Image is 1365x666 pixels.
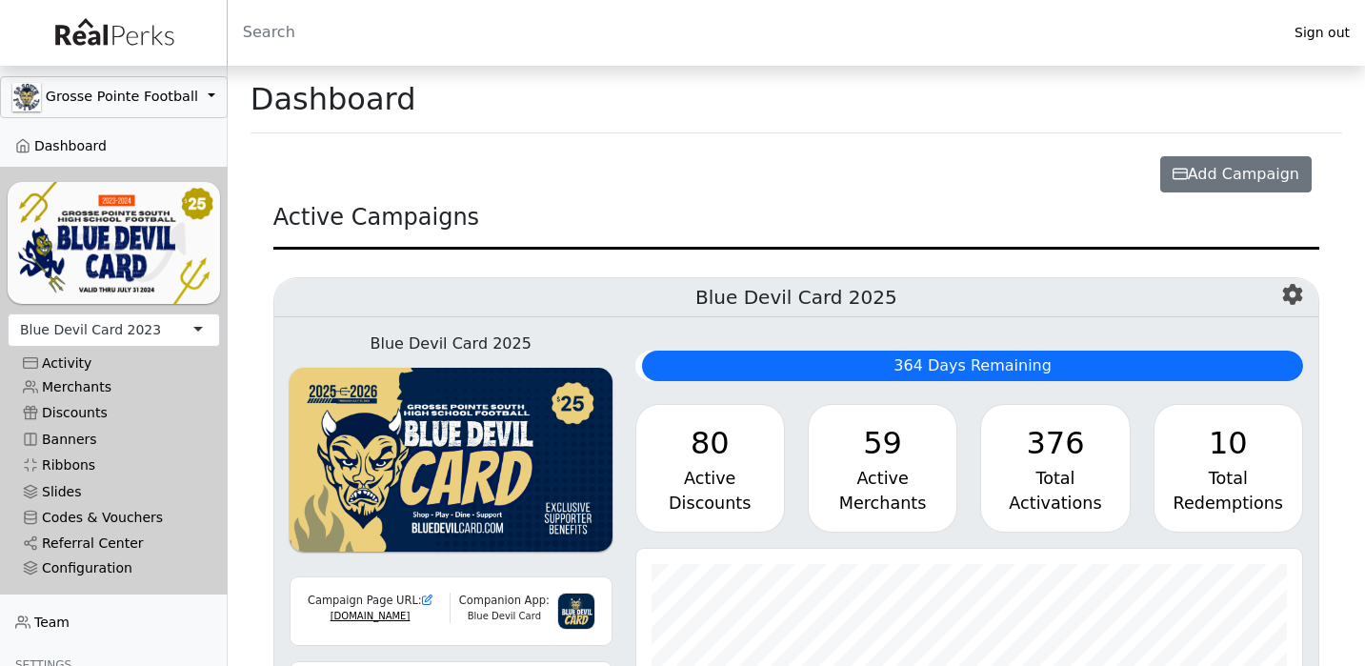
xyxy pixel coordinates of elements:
img: GAa1zriJJmkmu1qRtUwg8x1nQwzlKm3DoqW9UgYl.jpg [12,83,41,111]
div: Total [996,466,1114,491]
img: WvZzOez5OCqmO91hHZfJL7W2tJ07LbGMjwPPNJwI.png [290,368,612,553]
div: 376 [996,420,1114,466]
img: real_perks_logo-01.svg [45,11,182,54]
a: 59 Active Merchants [808,404,957,533]
div: Active Campaigns [273,200,1319,250]
div: Blue Devil Card 2025 [290,333,612,355]
div: 80 [652,420,769,466]
div: Blue Devil Card 2023 [20,320,161,340]
div: Discounts [652,491,769,515]
a: [DOMAIN_NAME] [331,611,411,621]
div: Configuration [23,560,205,576]
a: Sign out [1279,20,1365,46]
img: 3g6IGvkLNUf97zVHvl5PqY3f2myTnJRpqDk2mpnC.png [557,593,594,630]
div: Active [652,466,769,491]
div: Redemptions [1170,491,1287,515]
div: Companion App: [451,593,557,609]
a: 376 Total Activations [980,404,1130,533]
div: 10 [1170,420,1287,466]
div: 364 Days Remaining [642,351,1303,381]
a: Merchants [8,374,220,400]
a: Ribbons [8,453,220,478]
a: Discounts [8,400,220,426]
div: Activity [23,355,205,372]
div: Total [1170,466,1287,491]
a: Referral Center [8,531,220,556]
h1: Dashboard [251,81,416,117]
a: 80 Active Discounts [635,404,785,533]
a: 10 Total Redemptions [1154,404,1303,533]
div: Campaign Page URL: [302,593,438,609]
img: YNIl3DAlDelxGQFo2L2ARBV2s5QDnXUOFwQF9zvk.png [8,182,220,303]
button: Add Campaign [1160,156,1312,192]
h5: Blue Devil Card 2025 [274,278,1318,317]
a: Banners [8,427,220,453]
a: Slides [8,478,220,504]
div: 59 [824,420,941,466]
a: Codes & Vouchers [8,505,220,531]
div: Blue Devil Card [451,609,557,623]
div: Active [824,466,941,491]
input: Search [228,10,1279,55]
div: Activations [996,491,1114,515]
div: Merchants [824,491,941,515]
